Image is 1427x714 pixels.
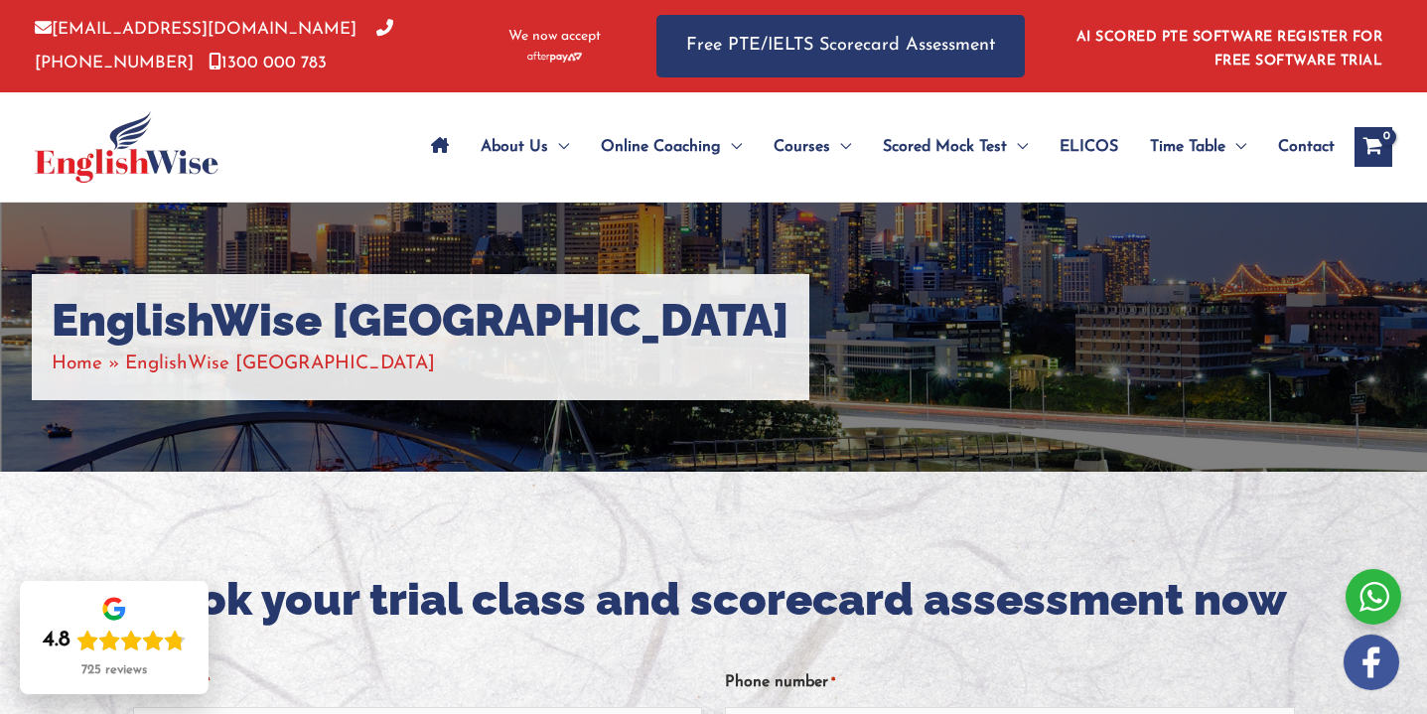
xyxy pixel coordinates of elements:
img: white-facebook.png [1344,635,1399,690]
img: cropped-ew-logo [35,111,218,183]
a: Home [52,355,102,373]
a: View Shopping Cart, empty [1355,127,1392,167]
span: Courses [774,112,830,182]
span: Scored Mock Test [883,112,1007,182]
a: 1300 000 783 [209,55,327,71]
span: Online Coaching [601,112,721,182]
img: Afterpay-Logo [527,52,582,63]
a: Free PTE/IELTS Scorecard Assessment [656,15,1025,77]
span: Menu Toggle [1225,112,1246,182]
a: ELICOS [1044,112,1134,182]
h1: EnglishWise [GEOGRAPHIC_DATA] [52,294,789,348]
div: 725 reviews [81,662,147,678]
a: Contact [1262,112,1335,182]
span: Menu Toggle [1007,112,1028,182]
span: Menu Toggle [830,112,851,182]
span: About Us [481,112,548,182]
span: We now accept [508,27,601,47]
aside: Header Widget 1 [1065,14,1392,78]
span: Contact [1278,112,1335,182]
a: About UsMenu Toggle [465,112,585,182]
a: Scored Mock TestMenu Toggle [867,112,1044,182]
a: Time TableMenu Toggle [1134,112,1262,182]
label: Phone number [725,666,835,699]
span: Time Table [1150,112,1225,182]
label: Full name [133,666,210,699]
a: Online CoachingMenu Toggle [585,112,758,182]
nav: Site Navigation: Main Menu [415,112,1335,182]
a: [PHONE_NUMBER] [35,21,393,71]
a: AI SCORED PTE SOFTWARE REGISTER FOR FREE SOFTWARE TRIAL [1076,30,1383,69]
nav: Breadcrumbs [52,348,789,380]
span: ELICOS [1060,112,1118,182]
div: Rating: 4.8 out of 5 [43,627,186,654]
span: EnglishWise [GEOGRAPHIC_DATA] [125,355,435,373]
a: CoursesMenu Toggle [758,112,867,182]
span: Menu Toggle [721,112,742,182]
a: [EMAIL_ADDRESS][DOMAIN_NAME] [35,21,357,38]
h2: Book your trial class and scorecard assessment now [133,571,1295,630]
span: Menu Toggle [548,112,569,182]
div: 4.8 [43,627,71,654]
